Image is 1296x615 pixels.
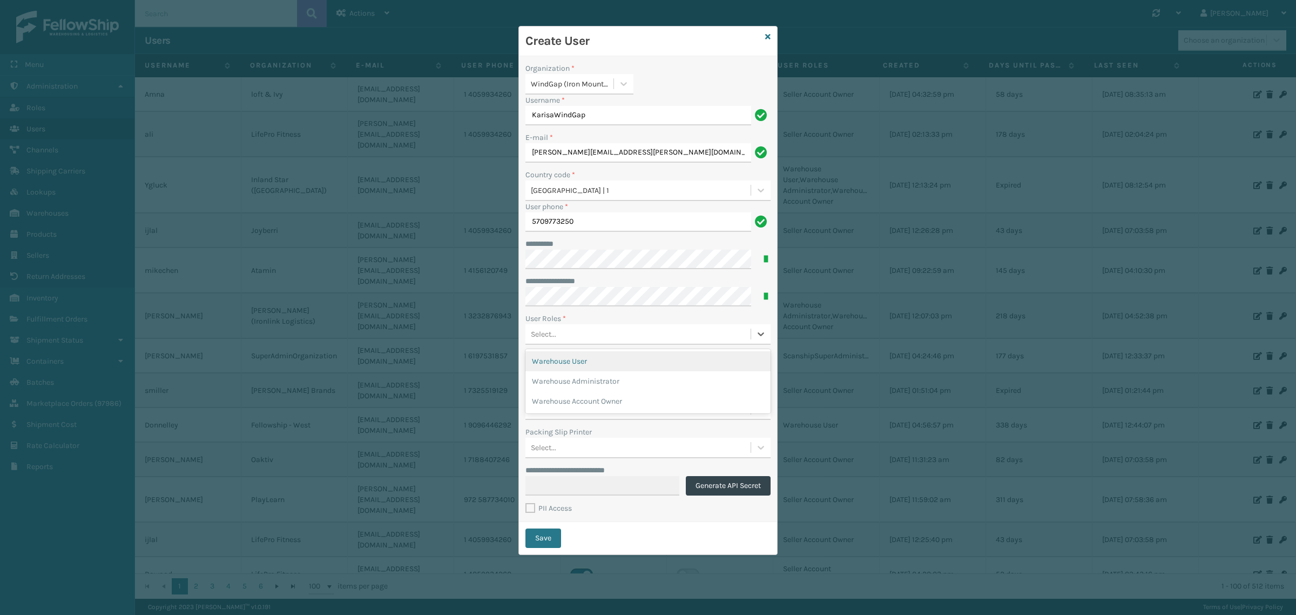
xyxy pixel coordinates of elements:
div: Warehouse Administrator [525,371,771,391]
label: E-mail [525,132,553,143]
div: Select... [531,328,556,339]
h3: Create User [525,33,761,49]
label: User Roles [525,313,566,324]
div: Warehouse User [525,351,771,371]
div: WindGap (Iron Mountain) [531,78,615,90]
label: PII Access [525,504,572,513]
div: [GEOGRAPHIC_DATA] | 1 [531,185,752,196]
button: Save [525,529,561,548]
label: Packing Slip Printer [525,426,592,438]
label: Country code [525,169,575,181]
label: Username [525,95,565,106]
div: Select... [531,442,556,453]
div: Warehouse Account Owner [525,391,771,411]
label: User phone [525,201,568,212]
button: Generate API Secret [686,476,771,496]
label: Organization [525,63,575,74]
